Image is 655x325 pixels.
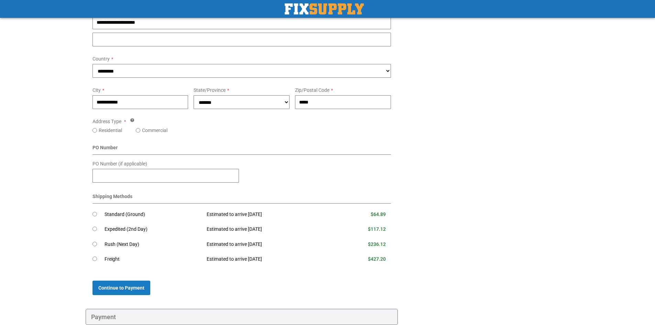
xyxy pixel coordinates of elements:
[371,212,386,217] span: $64.89
[105,237,202,252] td: Rush (Next Day)
[201,237,334,252] td: Estimated to arrive [DATE]
[105,252,202,267] td: Freight
[105,222,202,237] td: Expedited (2nd Day)
[105,207,202,222] td: Standard (Ground)
[285,3,364,14] a: store logo
[201,252,334,267] td: Estimated to arrive [DATE]
[92,119,121,124] span: Address Type
[368,226,386,232] span: $117.12
[99,127,122,134] label: Residential
[92,87,101,93] span: City
[142,127,167,134] label: Commercial
[368,241,386,247] span: $236.12
[92,56,110,62] span: Country
[194,87,226,93] span: State/Province
[98,285,144,291] span: Continue to Payment
[92,161,147,166] span: PO Number (if applicable)
[368,256,386,262] span: $427.20
[201,222,334,237] td: Estimated to arrive [DATE]
[201,207,334,222] td: Estimated to arrive [DATE]
[92,281,150,295] button: Continue to Payment
[92,193,391,204] div: Shipping Methods
[295,87,329,93] span: Zip/Postal Code
[285,3,364,14] img: Fix Industrial Supply
[92,144,391,155] div: PO Number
